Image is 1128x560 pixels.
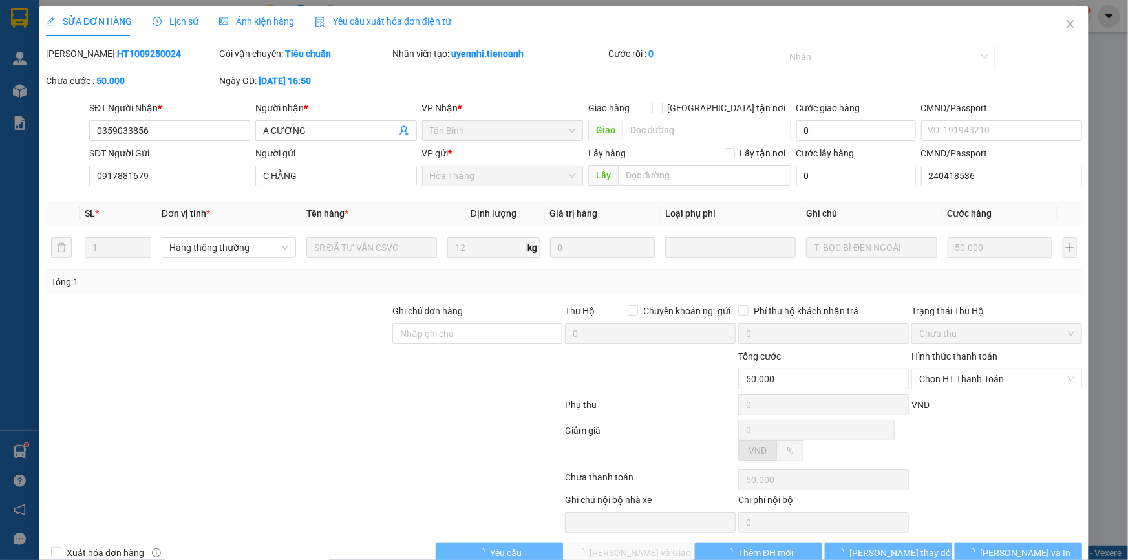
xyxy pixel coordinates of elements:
[921,146,1082,160] div: CMND/Passport
[399,125,409,136] span: user-add
[948,237,1053,258] input: 0
[67,88,96,98] span: 40.000
[22,59,50,70] span: A Nhật
[550,208,598,219] span: Giá trị hàng
[806,237,937,258] input: Ghi Chú
[392,47,606,61] div: Nhân viên tạo:
[51,275,436,289] div: Tổng: 1
[749,446,767,456] span: VND
[724,548,738,557] span: loading
[46,17,55,26] span: edit
[97,72,188,86] div: SĐT:
[663,101,791,115] span: [GEOGRAPHIC_DATA] tận nơi
[306,208,348,219] span: Tên hàng
[67,6,188,26] div: Nhà xe Tiến Oanh
[6,6,58,58] img: logo.jpg
[565,306,595,316] span: Thu Hộ
[96,76,125,86] b: 50.000
[46,74,217,88] div: Chưa cước :
[169,238,288,257] span: Hàng thông thường
[796,120,916,141] input: Cước giao hàng
[796,103,860,113] label: Cước giao hàng
[966,548,981,557] span: loading
[97,86,143,114] div: CC :
[849,546,953,560] span: [PERSON_NAME] thay đổi
[259,76,311,86] b: [DATE] 16:50
[981,546,1071,560] span: [PERSON_NAME] và In
[136,59,188,70] span: 0933198883
[623,120,791,140] input: Dọc đường
[315,17,325,27] img: icon
[315,16,451,27] span: Yêu cầu xuất hóa đơn điện tử
[638,304,736,318] span: Chuyển khoản ng. gửi
[219,16,294,27] span: Ảnh kiện hàng
[392,306,463,316] label: Ghi chú đơn hàng
[476,548,491,557] span: loading
[306,237,437,258] input: VD: Bàn, Ghế
[422,146,583,160] div: VP gửi
[738,351,781,361] span: Tổng cước
[85,208,95,219] span: SL
[51,237,72,258] button: delete
[1063,237,1077,258] button: plus
[162,208,210,219] span: Đơn vị tính
[30,74,65,84] span: A Quang
[564,398,738,420] div: Phụ thu
[801,201,942,226] th: Ghi chú
[911,400,930,410] span: VND
[738,493,909,512] div: Chi phí nội bộ
[112,88,118,98] span: 0
[285,48,331,59] b: Tiêu chuẩn
[618,165,791,186] input: Dọc đường
[1052,6,1089,43] button: Close
[911,351,997,361] label: Hình thức thanh toán
[588,165,618,186] span: Lấy
[588,103,630,113] span: Giao hàng
[491,546,522,560] span: Yêu cầu
[61,546,149,560] span: Xuất hóa đơn hàng
[18,88,23,98] span: 1
[588,120,623,140] span: Giao
[564,424,738,467] div: Giảm giá
[422,103,458,113] span: VP Nhận
[921,101,1082,115] div: CMND/Passport
[6,72,97,86] div: Nhận:
[6,86,52,114] div: SL:
[143,86,189,114] div: Tổng:
[136,74,188,84] span: 0907720246
[1065,19,1076,29] span: close
[89,101,250,115] div: SĐT Người Nhận
[46,16,132,27] span: SỬA ĐƠN HÀNG
[565,493,736,512] div: Ghi chú nội bộ nhà xe
[911,304,1082,318] div: Trạng thái Thu Hộ
[738,546,793,560] span: Thêm ĐH mới
[219,17,228,26] span: picture
[67,26,188,42] div: Ngày gửi: 07:03 [DATE]
[608,47,779,61] div: Cước rồi :
[648,48,654,59] b: 0
[735,146,791,160] span: Lấy tận nơi
[152,548,161,557] span: info-circle
[219,74,390,88] div: Ngày GD:
[255,146,416,160] div: Người gửi
[255,101,416,115] div: Người nhận
[430,121,575,140] span: Tân Bình
[471,208,516,219] span: Định lượng
[527,237,540,258] span: kg
[564,470,738,493] div: Chưa thanh toán
[46,47,217,61] div: [PERSON_NAME]:
[835,548,849,557] span: loading
[89,146,250,160] div: SĐT Người Gửi
[588,148,626,158] span: Lấy hàng
[52,86,98,114] div: CR :
[660,201,801,226] th: Loại phụ phí
[452,48,524,59] b: uyennhi.tienoanh
[550,237,655,258] input: 0
[787,446,793,456] span: %
[392,323,563,344] input: Ghi chú đơn hàng
[796,148,855,158] label: Cước lấy hàng
[153,16,198,27] span: Lịch sử
[919,369,1074,389] span: Chọn HT Thanh Toán
[948,208,992,219] span: Cước hàng
[919,324,1074,343] span: Chưa thu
